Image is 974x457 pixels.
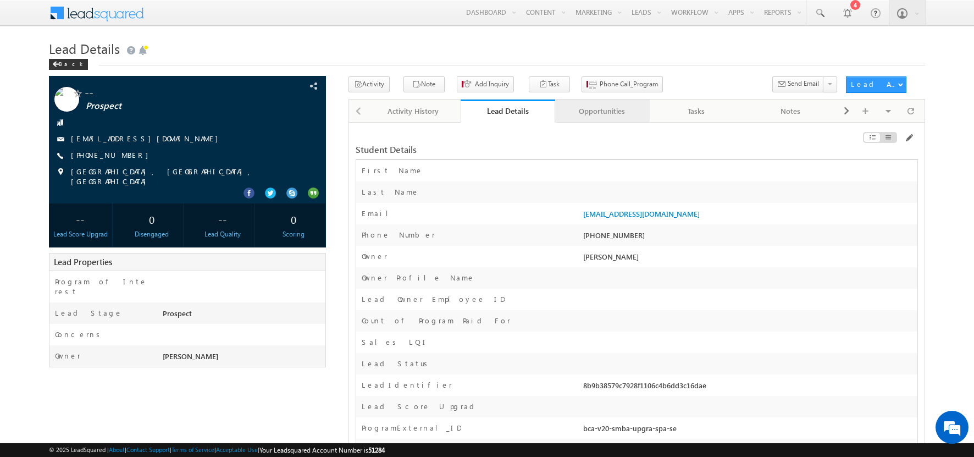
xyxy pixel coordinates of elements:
div: 0 [264,209,322,229]
label: LeadIdentifier [362,380,452,390]
a: Activity History [366,100,461,123]
button: Send Email [772,76,824,92]
span: © 2025 LeadSquared | | | | | [49,445,385,455]
a: Tasks [650,100,744,123]
div: bca-v20-smba-upgra-spa-se [580,423,917,438]
div: Prospect [160,308,325,323]
a: Contact Support [126,446,170,453]
div: Scoring [264,229,322,239]
div: Activity History [375,104,451,118]
span: 51284 [368,446,385,454]
div: 0 [123,209,180,229]
div: Lead Actions [851,79,898,89]
label: Owner Profile Name [362,273,475,283]
span: Your Leadsquared Account Number is [259,446,385,454]
img: d_60004797649_company_0_60004797649 [19,58,46,72]
span: -- [85,87,258,98]
img: Profile photo [54,87,79,115]
label: Last Name [362,187,419,197]
div: Lead Quality [193,229,251,239]
label: Phone Number [362,230,435,240]
div: 8b9b38579c7928f1106c4b6dd3c16dae [580,380,917,395]
div: [PHONE_NUMBER] [580,230,917,245]
div: Lead Score Upgrad [52,229,109,239]
span: [PERSON_NAME] [583,252,639,261]
div: Disengaged [123,229,180,239]
div: Chat with us now [57,58,185,72]
span: Send Email [788,79,819,89]
a: Lead Details [461,100,555,123]
a: About [109,446,125,453]
span: [PHONE_NUMBER] [71,150,154,161]
div: Lead Details [469,106,547,116]
label: Owner [55,351,81,361]
label: Lead Score Upgrad [362,401,478,411]
span: Phone Call_Program [600,79,658,89]
label: Sales LQI [362,337,429,347]
label: First Name [362,166,423,175]
label: Lead Stage [55,308,123,318]
label: Email [362,208,397,218]
span: Prospect [86,101,259,112]
span: Lead Details [49,40,120,57]
textarea: Type your message and hit 'Enter' [14,102,201,329]
label: Lead Owner Employee ID [362,294,505,304]
span: [PERSON_NAME] [163,351,218,361]
label: ProgramExternal_ID [362,423,461,433]
div: Notes [752,104,828,118]
em: Start Chat [150,339,200,354]
div: Back [49,59,88,70]
div: Tasks [658,104,734,118]
button: Note [403,76,445,92]
label: Owner [362,251,388,261]
a: Acceptable Use [216,446,258,453]
a: [EMAIL_ADDRESS][DOMAIN_NAME] [71,134,224,143]
button: Lead Actions [846,76,906,93]
div: -- [52,209,109,229]
div: Opportunities [564,104,640,118]
a: Notes [744,100,838,123]
button: Add Inquiry [457,76,514,92]
button: Phone Call_Program [582,76,663,92]
div: Student Details [356,145,726,155]
a: Terms of Service [171,446,214,453]
a: Back [49,58,93,68]
a: [EMAIL_ADDRESS][DOMAIN_NAME] [583,209,700,218]
label: Concerns [55,329,104,339]
label: Count of Program Paid For [362,316,511,326]
label: Lead Status [362,359,431,368]
span: [GEOGRAPHIC_DATA], [GEOGRAPHIC_DATA], [GEOGRAPHIC_DATA] [71,167,297,186]
div: -- [193,209,251,229]
span: Lead Properties [54,256,112,267]
button: Activity [348,76,390,92]
label: Program of Interest [55,277,150,296]
div: Minimize live chat window [180,5,207,32]
span: Add Inquiry [475,79,509,89]
button: Task [529,76,570,92]
a: Opportunities [555,100,650,123]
